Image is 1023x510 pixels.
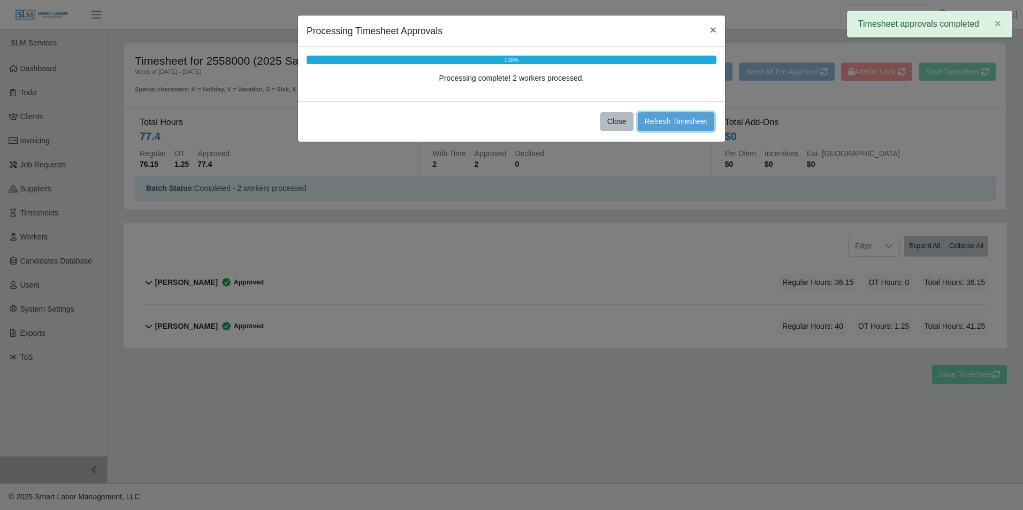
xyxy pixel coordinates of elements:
div: Timesheet approvals completed [847,11,1012,37]
div: 100% [307,56,716,64]
div: Processing complete! 2 workers processed. [307,73,716,84]
span: × [710,24,716,36]
h5: Processing Timesheet Approvals [307,24,442,38]
button: Close [600,112,633,131]
button: Refresh Timesheet [638,112,715,131]
button: Close [701,16,725,44]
